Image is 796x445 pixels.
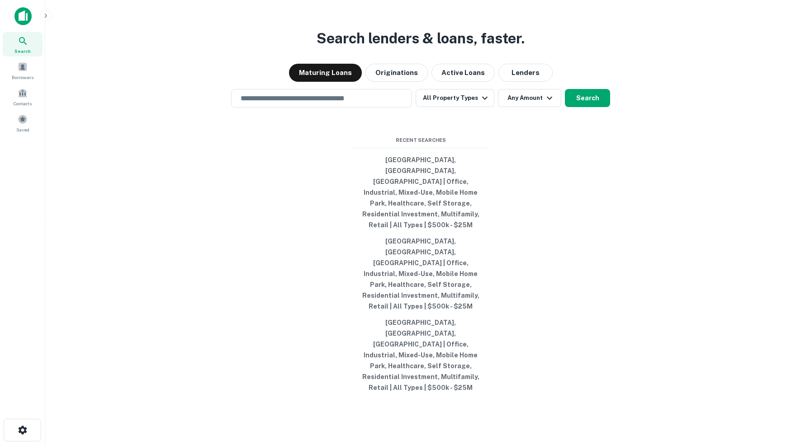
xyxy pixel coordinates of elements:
[14,47,31,55] span: Search
[498,64,553,82] button: Lenders
[431,64,495,82] button: Active Loans
[317,28,525,49] h3: Search lenders & loans, faster.
[353,136,488,144] span: Recent Searches
[12,74,33,81] span: Borrowers
[365,64,428,82] button: Originations
[416,89,494,107] button: All Property Types
[751,373,796,416] iframe: Chat Widget
[565,89,610,107] button: Search
[3,32,43,56] a: Search
[3,111,43,135] a: Saved
[14,100,32,107] span: Contacts
[3,58,43,83] a: Borrowers
[353,152,488,233] button: [GEOGRAPHIC_DATA], [GEOGRAPHIC_DATA], [GEOGRAPHIC_DATA] | Office, Industrial, Mixed-Use, Mobile H...
[14,7,32,25] img: capitalize-icon.png
[353,314,488,396] button: [GEOGRAPHIC_DATA], [GEOGRAPHIC_DATA], [GEOGRAPHIC_DATA] | Office, Industrial, Mixed-Use, Mobile H...
[353,233,488,314] button: [GEOGRAPHIC_DATA], [GEOGRAPHIC_DATA], [GEOGRAPHIC_DATA] | Office, Industrial, Mixed-Use, Mobile H...
[498,89,561,107] button: Any Amount
[16,126,29,133] span: Saved
[3,84,43,109] a: Contacts
[289,64,362,82] button: Maturing Loans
